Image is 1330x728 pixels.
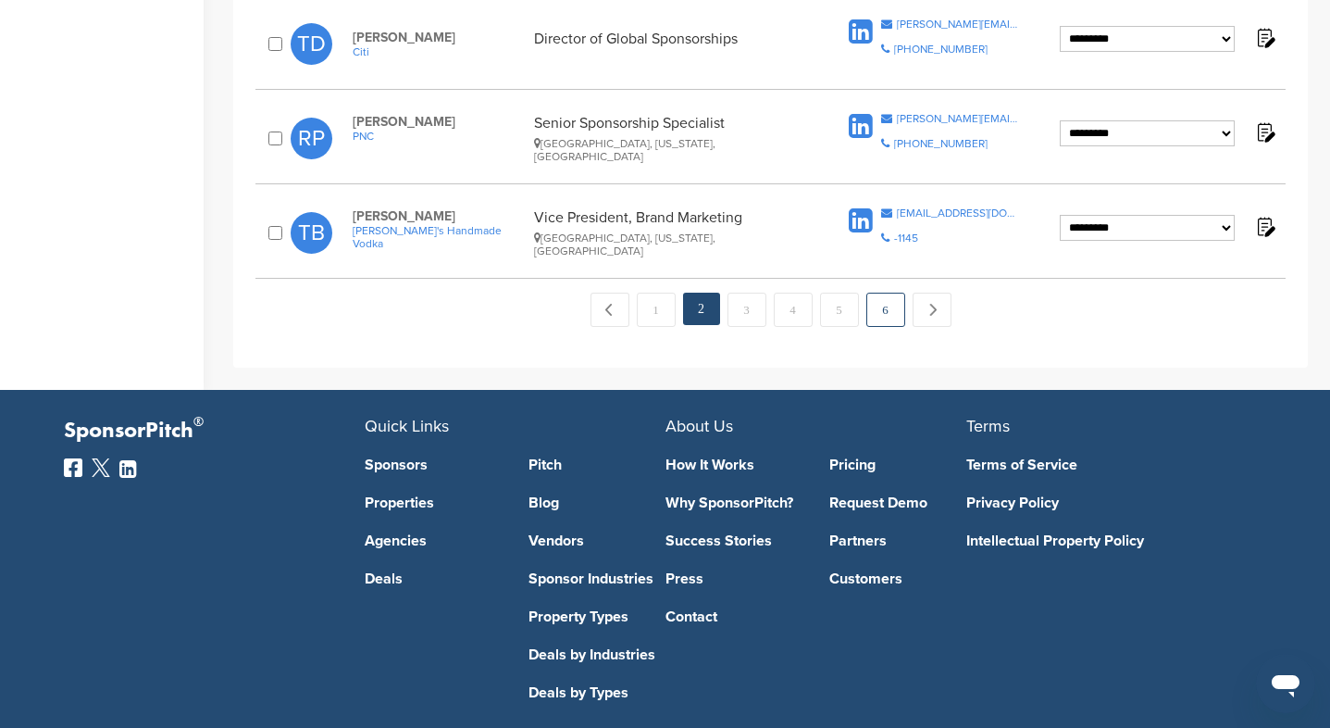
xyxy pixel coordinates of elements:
a: Properties [365,496,502,510]
a: Pitch [528,458,665,472]
p: SponsorPitch [64,418,365,445]
a: Sponsors [365,458,502,472]
a: Property Types [528,609,665,624]
a: ← Previous [590,293,629,327]
a: [PERSON_NAME]'s Handmade Vodka [353,224,525,250]
div: -1145 [894,232,918,244]
a: 6 [866,293,905,327]
div: [GEOGRAPHIC_DATA], [US_STATE], [GEOGRAPHIC_DATA] [534,137,805,163]
a: Blog [528,496,665,510]
a: 5 [820,293,859,327]
a: Deals by Types [528,685,665,700]
span: ® [193,410,204,433]
a: 1 [637,293,676,327]
div: Director of Global Sponsorships [534,30,805,58]
a: Request Demo [829,496,966,510]
a: Privacy Policy [966,496,1239,510]
a: Partners [829,533,966,548]
a: Press [665,571,802,586]
em: 2 [683,293,720,325]
a: Pricing [829,458,966,472]
div: [PHONE_NUMBER] [894,44,988,55]
a: Deals by Industries [528,647,665,662]
div: [EMAIL_ADDRESS][DOMAIN_NAME] [897,207,1020,219]
img: Facebook [64,458,82,477]
a: Citi [353,45,525,58]
a: Sponsor Industries [528,571,665,586]
img: Twitter [92,458,110,477]
div: Vice President, Brand Marketing [534,208,805,257]
a: Next → [913,293,951,327]
img: Notes [1253,120,1276,144]
span: RP [291,118,332,159]
span: [PERSON_NAME] [353,208,525,224]
span: Terms [966,416,1010,436]
img: Notes [1253,26,1276,49]
div: [PERSON_NAME][EMAIL_ADDRESS][DOMAIN_NAME] [897,113,1020,124]
iframe: Button to launch messaging window [1256,654,1315,713]
a: PNC [353,130,525,143]
a: Why SponsorPitch? [665,496,802,510]
div: [PHONE_NUMBER] [894,138,988,149]
a: 3 [727,293,766,327]
a: Customers [829,571,966,586]
span: TB [291,212,332,254]
a: Terms of Service [966,458,1239,472]
a: Intellectual Property Policy [966,533,1239,548]
a: Contact [665,609,802,624]
span: About Us [665,416,733,436]
div: Senior Sponsorship Specialist [534,114,805,163]
a: Success Stories [665,533,802,548]
a: 4 [774,293,813,327]
a: How It Works [665,458,802,472]
div: [PERSON_NAME][EMAIL_ADDRESS][PERSON_NAME][DOMAIN_NAME] [897,19,1020,30]
div: [GEOGRAPHIC_DATA], [US_STATE], [GEOGRAPHIC_DATA] [534,232,805,257]
a: Vendors [528,533,665,548]
span: Quick Links [365,416,449,436]
img: Notes [1253,215,1276,238]
span: TD [291,23,332,65]
span: [PERSON_NAME] [353,114,525,130]
a: Agencies [365,533,502,548]
a: Deals [365,571,502,586]
span: [PERSON_NAME] [353,30,525,45]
